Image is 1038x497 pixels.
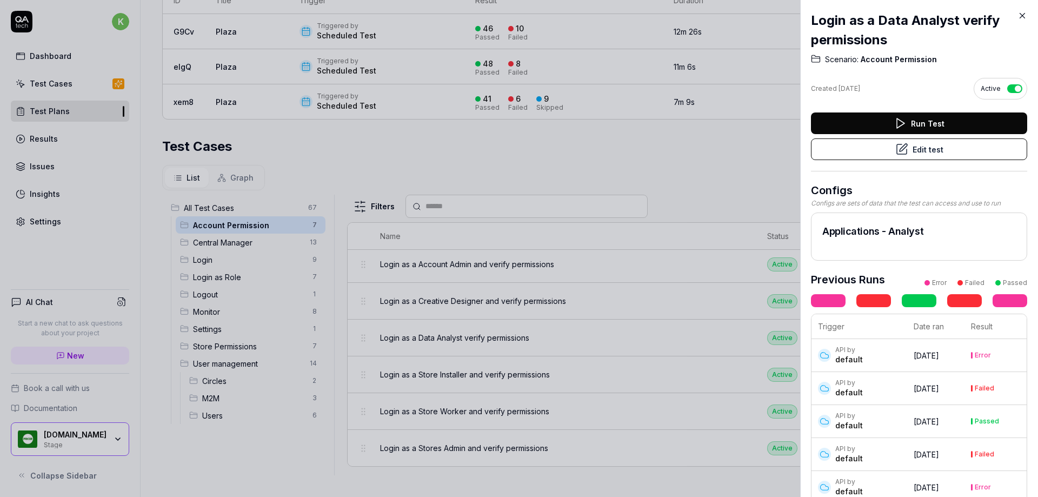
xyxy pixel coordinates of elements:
[811,112,1027,134] button: Run Test
[835,354,863,365] div: default
[839,84,860,92] time: [DATE]
[811,138,1027,160] button: Edit test
[825,54,859,65] span: Scenario:
[835,412,863,420] div: API by
[975,385,994,392] div: Failed
[932,278,947,288] div: Error
[835,379,863,387] div: API by
[914,351,939,360] time: [DATE]
[975,418,999,425] div: Passed
[914,483,939,492] time: [DATE]
[975,484,991,491] div: Error
[811,271,885,288] h3: Previous Runs
[811,198,1027,208] div: Configs are sets of data that the test can access and use to run
[835,387,863,398] div: default
[835,445,863,453] div: API by
[835,346,863,354] div: API by
[811,182,1027,198] h3: Configs
[907,314,964,339] th: Date ran
[835,486,863,497] div: default
[811,11,1027,50] h2: Login as a Data Analyst verify permissions
[981,84,1001,94] span: Active
[914,450,939,459] time: [DATE]
[965,278,984,288] div: Failed
[1003,278,1027,288] div: Passed
[835,478,863,486] div: API by
[835,453,863,464] div: default
[975,352,991,359] div: Error
[964,314,1027,339] th: Result
[811,314,907,339] th: Trigger
[914,417,939,426] time: [DATE]
[835,420,863,431] div: default
[859,54,937,65] span: Account Permission
[914,384,939,393] time: [DATE]
[822,224,1016,238] h2: Applications - Analyst
[975,451,994,458] div: Failed
[811,84,860,94] div: Created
